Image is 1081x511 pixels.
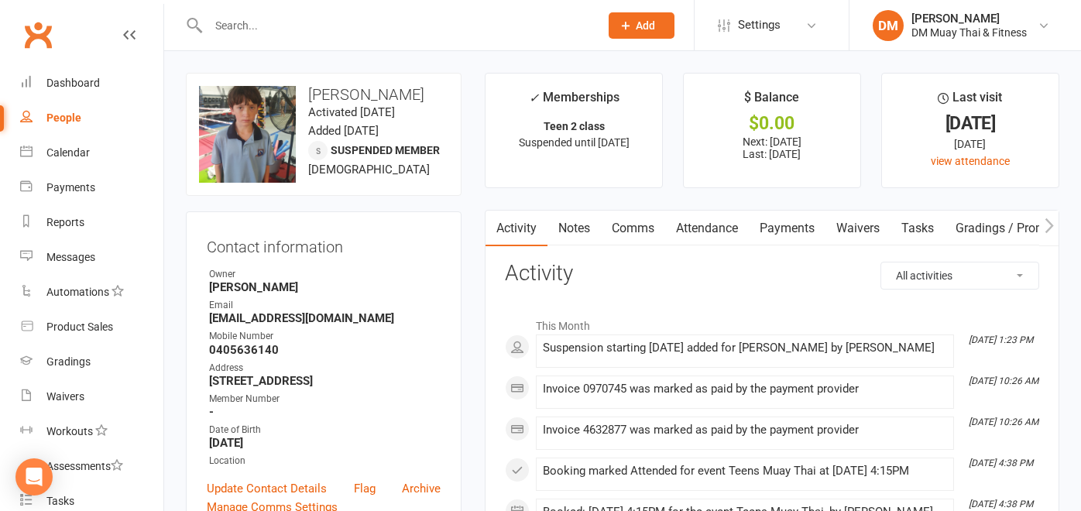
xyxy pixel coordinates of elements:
div: Invoice 4632877 was marked as paid by the payment provider [543,424,947,437]
span: Settings [738,8,781,43]
div: Email [209,298,441,313]
strong: 0405636140 [209,343,441,357]
span: Add [636,19,655,32]
strong: [EMAIL_ADDRESS][DOMAIN_NAME] [209,311,441,325]
a: People [20,101,163,135]
div: $ Balance [744,87,799,115]
div: Memberships [529,87,619,116]
div: Date of Birth [209,423,441,437]
div: Location [209,454,441,468]
a: Comms [601,211,665,246]
div: Workouts [46,425,93,437]
h3: Activity [505,262,1039,286]
a: Archive [402,479,441,498]
a: Activity [486,211,547,246]
a: Messages [20,240,163,275]
a: Dashboard [20,66,163,101]
a: Clubworx [19,15,57,54]
a: Automations [20,275,163,310]
strong: Teen 2 class [544,120,605,132]
div: Messages [46,251,95,263]
p: Next: [DATE] Last: [DATE] [698,135,846,160]
a: Calendar [20,135,163,170]
div: [PERSON_NAME] [911,12,1027,26]
div: Product Sales [46,321,113,333]
div: Last visit [938,87,1002,115]
i: [DATE] 4:38 PM [969,499,1033,509]
button: Add [609,12,674,39]
a: Update Contact Details [207,479,327,498]
strong: [DATE] [209,436,441,450]
a: Tasks [891,211,945,246]
div: Waivers [46,390,84,403]
time: Activated [DATE] [308,105,395,119]
div: [DATE] [896,115,1045,132]
a: Product Sales [20,310,163,345]
div: DM Muay Thai & Fitness [911,26,1027,39]
div: Booking marked Attended for event Teens Muay Thai at [DATE] 4:15PM [543,465,947,478]
div: Member Number [209,392,441,406]
strong: - [209,405,441,419]
div: Calendar [46,146,90,159]
div: Tasks [46,495,74,507]
a: Attendance [665,211,749,246]
span: Suspended until [DATE] [519,136,630,149]
div: Dashboard [46,77,100,89]
div: Mobile Number [209,329,441,344]
a: Payments [749,211,825,246]
a: Workouts [20,414,163,449]
div: Owner [209,267,441,282]
div: DM [873,10,904,41]
a: Payments [20,170,163,205]
span: [DEMOGRAPHIC_DATA] [308,163,430,177]
i: [DATE] 10:26 AM [969,376,1038,386]
strong: [STREET_ADDRESS] [209,374,441,388]
i: [DATE] 10:26 AM [969,417,1038,427]
div: Gradings [46,355,91,368]
img: image1722927896.png [199,86,296,183]
a: Flag [354,479,376,498]
h3: Contact information [207,232,441,256]
div: Payments [46,181,95,194]
time: Added [DATE] [308,124,379,138]
span: Suspended member [331,144,440,156]
a: Waivers [825,211,891,246]
div: Reports [46,216,84,228]
a: view attendance [931,155,1010,167]
div: People [46,111,81,124]
strong: [PERSON_NAME] [209,280,441,294]
a: Reports [20,205,163,240]
a: Gradings [20,345,163,379]
div: Invoice 0970745 was marked as paid by the payment provider [543,382,947,396]
div: Open Intercom Messenger [15,458,53,496]
i: [DATE] 4:38 PM [969,458,1033,468]
div: Address [209,361,441,376]
i: ✓ [529,91,539,105]
a: Waivers [20,379,163,414]
h3: [PERSON_NAME] [199,86,448,103]
a: Notes [547,211,601,246]
div: Suspension starting [DATE] added for [PERSON_NAME] by [PERSON_NAME] [543,341,947,355]
div: Automations [46,286,109,298]
div: Assessments [46,460,123,472]
input: Search... [204,15,589,36]
li: This Month [505,310,1039,334]
a: Assessments [20,449,163,484]
div: $0.00 [698,115,846,132]
div: [DATE] [896,135,1045,153]
i: [DATE] 1:23 PM [969,334,1033,345]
